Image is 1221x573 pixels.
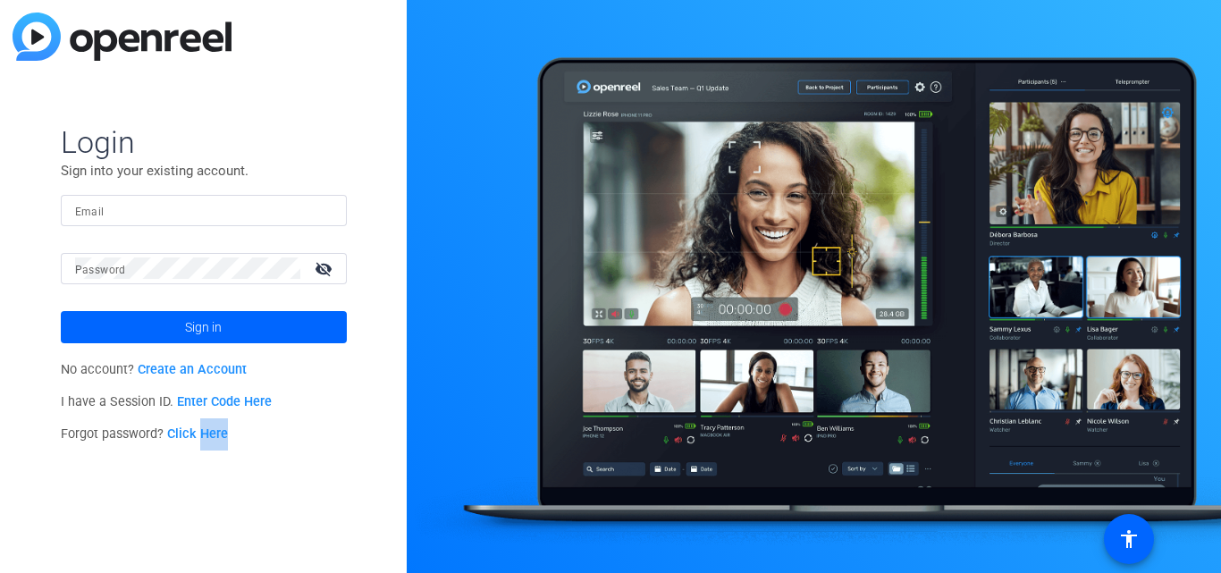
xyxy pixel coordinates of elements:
[61,311,347,343] button: Sign in
[75,264,126,276] mat-label: Password
[185,305,222,350] span: Sign in
[75,199,333,221] input: Enter Email Address
[1118,528,1140,550] mat-icon: accessibility
[304,256,347,282] mat-icon: visibility_off
[177,394,272,409] a: Enter Code Here
[61,394,273,409] span: I have a Session ID.
[13,13,232,61] img: blue-gradient.svg
[61,161,347,181] p: Sign into your existing account.
[167,426,228,442] a: Click Here
[61,362,248,377] span: No account?
[61,426,229,442] span: Forgot password?
[75,206,105,218] mat-label: Email
[138,362,247,377] a: Create an Account
[61,123,347,161] span: Login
